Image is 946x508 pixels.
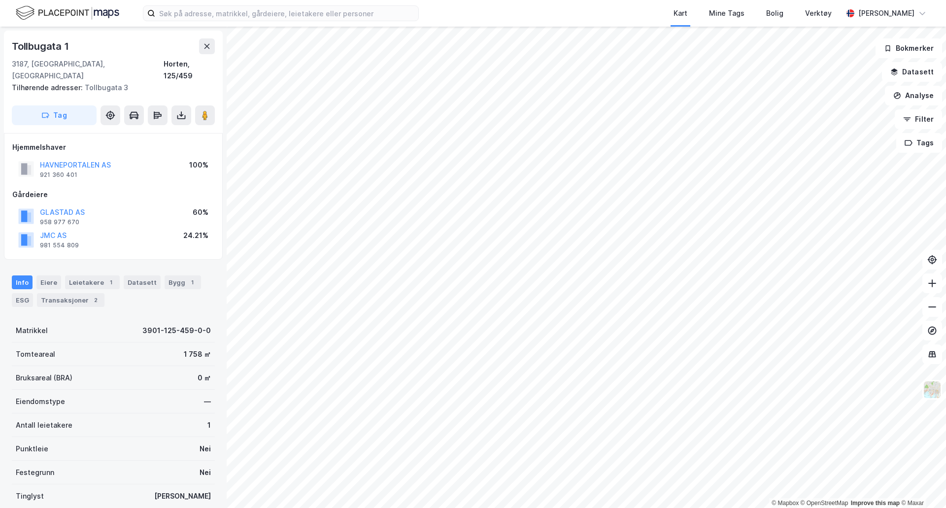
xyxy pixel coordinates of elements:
div: Eiendomstype [16,396,65,407]
div: — [204,396,211,407]
div: 1 758 ㎡ [184,348,211,360]
div: 2 [91,295,101,305]
div: Kart [674,7,687,19]
div: Info [12,275,33,289]
div: 1 [207,419,211,431]
div: Mine Tags [709,7,744,19]
div: Eiere [36,275,61,289]
img: Z [923,380,942,399]
div: Nei [200,467,211,478]
span: Tilhørende adresser: [12,83,85,92]
button: Tag [12,105,97,125]
div: Verktøy [805,7,832,19]
div: 100% [189,159,208,171]
div: Bolig [766,7,783,19]
div: 60% [193,206,208,218]
div: ESG [12,293,33,307]
button: Bokmerker [876,38,942,58]
div: Nei [200,443,211,455]
div: Bruksareal (BRA) [16,372,72,384]
div: Punktleie [16,443,48,455]
button: Analyse [885,86,942,105]
div: Tollbugata 3 [12,82,207,94]
button: Filter [895,109,942,129]
div: 24.21% [183,230,208,241]
div: 0 ㎡ [198,372,211,384]
div: Tollbugata 1 [12,38,71,54]
div: 3187, [GEOGRAPHIC_DATA], [GEOGRAPHIC_DATA] [12,58,164,82]
img: logo.f888ab2527a4732fd821a326f86c7f29.svg [16,4,119,22]
a: Improve this map [851,500,900,507]
div: Datasett [124,275,161,289]
div: 921 360 401 [40,171,77,179]
div: Horten, 125/459 [164,58,215,82]
div: [PERSON_NAME] [154,490,211,502]
div: Antall leietakere [16,419,72,431]
div: Tomteareal [16,348,55,360]
a: Mapbox [772,500,799,507]
div: Gårdeiere [12,189,214,201]
iframe: Chat Widget [897,461,946,508]
div: Leietakere [65,275,120,289]
button: Datasett [882,62,942,82]
div: 3901-125-459-0-0 [142,325,211,337]
div: Bygg [165,275,201,289]
input: Søk på adresse, matrikkel, gårdeiere, leietakere eller personer [155,6,418,21]
div: [PERSON_NAME] [858,7,914,19]
div: Transaksjoner [37,293,104,307]
div: 1 [187,277,197,287]
button: Tags [896,133,942,153]
div: Tinglyst [16,490,44,502]
div: 958 977 670 [40,218,79,226]
a: OpenStreetMap [801,500,848,507]
div: Hjemmelshaver [12,141,214,153]
div: Kontrollprogram for chat [897,461,946,508]
div: 1 [106,277,116,287]
div: 981 554 809 [40,241,79,249]
div: Matrikkel [16,325,48,337]
div: Festegrunn [16,467,54,478]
